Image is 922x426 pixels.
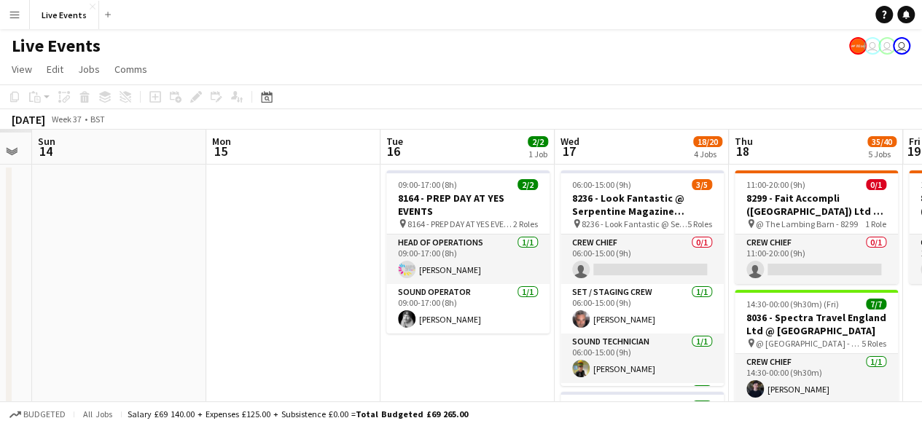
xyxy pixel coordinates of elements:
span: Jobs [78,63,100,76]
a: Jobs [72,60,106,79]
app-user-avatar: Nadia Addada [893,37,910,55]
button: Live Events [30,1,99,29]
span: View [12,63,32,76]
div: [DATE] [12,112,45,127]
span: Budgeted [23,409,66,419]
app-user-avatar: Alex Gill [849,37,867,55]
a: Edit [41,60,69,79]
app-user-avatar: Nadia Addada [878,37,896,55]
app-user-avatar: Eden Hopkins [864,37,881,55]
div: Salary £69 140.00 + Expenses £125.00 + Subsistence £0.00 = [128,409,468,419]
a: Comms [109,60,153,79]
span: Comms [114,63,147,76]
a: View [6,60,38,79]
span: Edit [47,63,63,76]
button: Budgeted [7,406,68,422]
h1: Live Events [12,35,101,57]
span: Total Budgeted £69 265.00 [356,409,468,419]
span: All jobs [80,409,115,419]
div: BST [90,114,105,125]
